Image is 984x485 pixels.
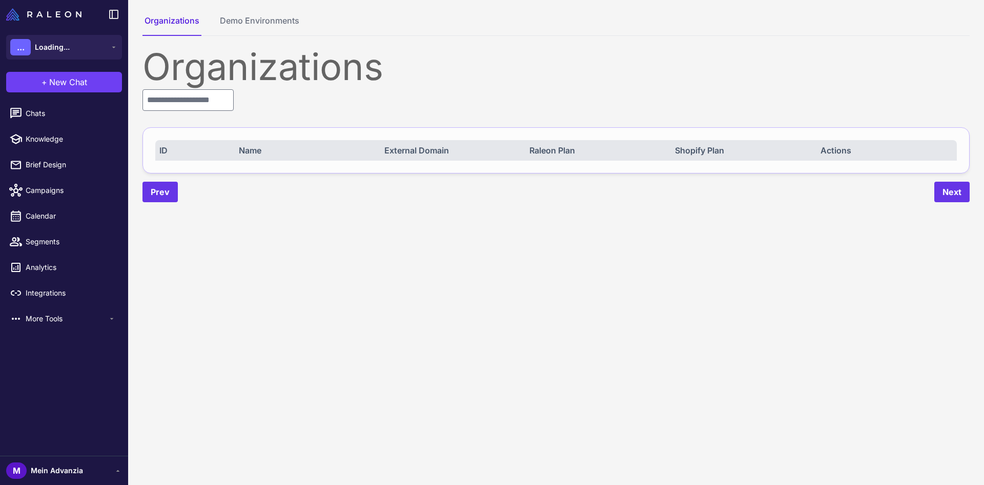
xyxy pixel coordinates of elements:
[529,144,662,157] div: Raleon Plan
[239,144,371,157] div: Name
[35,42,70,53] span: Loading...
[142,14,201,36] button: Organizations
[934,182,970,202] button: Next
[821,144,953,157] div: Actions
[4,103,124,124] a: Chats
[26,210,116,222] span: Calendar
[384,144,517,157] div: External Domain
[10,39,31,55] div: ...
[26,287,116,299] span: Integrations
[6,8,86,21] a: Raleon Logo
[26,236,116,247] span: Segments
[4,282,124,304] a: Integrations
[675,144,807,157] div: Shopify Plan
[26,108,116,119] span: Chats
[4,180,124,201] a: Campaigns
[4,231,124,253] a: Segments
[42,76,47,88] span: +
[26,185,116,196] span: Campaigns
[49,76,87,88] span: New Chat
[26,159,116,170] span: Brief Design
[4,205,124,227] a: Calendar
[142,48,970,85] div: Organizations
[4,128,124,150] a: Knowledge
[6,35,122,60] button: ...Loading...
[4,154,124,176] a: Brief Design
[159,144,225,157] div: ID
[26,313,108,324] span: More Tools
[6,462,27,479] div: M
[26,262,116,273] span: Analytics
[4,257,124,278] a: Analytics
[142,182,178,202] button: Prev
[6,8,81,21] img: Raleon Logo
[218,14,301,36] button: Demo Environments
[6,72,122,92] button: +New Chat
[26,133,116,145] span: Knowledge
[31,465,83,476] span: Mein Advanzia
